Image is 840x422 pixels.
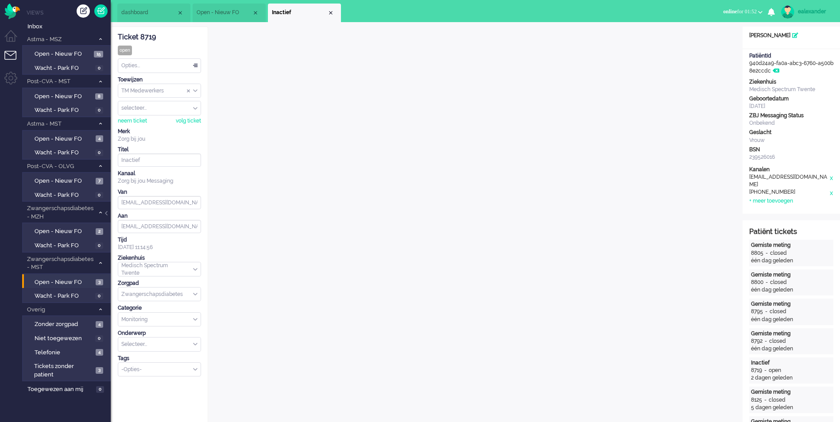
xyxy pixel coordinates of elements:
li: Dashboard [117,4,190,22]
div: 8800 [751,279,763,286]
div: [PERSON_NAME] [743,32,840,39]
li: Admin menu [4,72,24,92]
span: dashboard [121,9,177,16]
div: 8719 [751,367,762,374]
div: Kanaal [118,170,201,177]
div: Ticket 8719 [118,32,201,42]
span: Overig [26,306,94,314]
a: Open - Nieuw FO 3 [26,277,110,287]
div: 2 dagen geleden [751,374,832,382]
span: Open - Nieuw FO [35,278,93,287]
span: Open - Nieuw FO [35,92,93,101]
div: Gemiste meting [751,242,832,249]
div: open [769,367,781,374]
div: Geboortedatum [749,95,833,103]
div: Tags [118,355,201,362]
div: één dag geleden [751,316,832,323]
span: 3 [96,279,103,286]
div: 940d24a9-fa0a-abc3-6760-a500b8e2ccdc [743,52,840,75]
span: Toegewezen aan mij [27,385,93,394]
span: 0 [95,192,103,199]
span: 0 [95,335,103,342]
div: Ziekenhuis [749,78,833,86]
div: één dag geleden [751,345,832,353]
span: Zwangerschapsdiabetes - MZH [26,204,94,221]
a: Niet toegewezen 0 [26,333,110,343]
div: - [763,279,770,286]
div: [DATE] [749,103,833,110]
span: Wacht - Park FO [35,149,93,157]
div: Categorie [118,304,201,312]
span: Wacht - Park FO [35,106,93,115]
div: Van [118,188,201,196]
a: Open - Nieuw FO 2 [26,226,110,236]
div: - [762,396,769,404]
a: Open - Nieuw FO 4 [26,134,110,143]
div: Toewijzen [118,76,201,84]
span: Tickets zonder patient [34,362,93,379]
div: Zorg bij jou [118,135,201,143]
span: Open - Nieuw FO [35,227,93,236]
span: 4 [96,135,103,142]
a: Quick Ticket [94,4,108,18]
span: 0 [95,107,103,114]
div: - [763,249,770,257]
span: online [723,8,737,15]
span: Telefonie [35,349,93,357]
span: Astma - MST [26,120,94,128]
span: Zwangerschapsdiabetes - MST [26,255,94,272]
div: closed [769,396,786,404]
div: Patiënt tickets [749,227,833,237]
a: Omnidesk [4,6,20,12]
span: Wacht - Park FO [35,191,93,199]
span: Open - Nieuw FO [35,177,93,185]
div: Gemiste meting [751,330,832,338]
a: Wacht - Park FO 0 [26,291,110,300]
div: [PHONE_NUMBER] [749,188,829,197]
div: Kanalen [749,166,833,173]
div: Geslacht [749,129,833,136]
div: Onbekend [749,119,833,127]
div: 8792 [751,338,763,345]
div: Close tab [177,9,184,16]
div: Gemiste meting [751,300,832,308]
span: Inbox [27,23,111,31]
div: Close tab [327,9,334,16]
a: ealexander [779,5,831,19]
a: Wacht - Park FO 0 [26,105,110,115]
span: 0 [96,386,104,393]
a: Wacht - Park FO 0 [26,147,110,157]
div: Assign Group [118,84,201,98]
span: Astma - MSZ [26,35,94,44]
div: Assign User [118,101,201,115]
li: View [193,4,266,22]
div: één dag geleden [751,257,832,265]
span: Niet toegewezen [35,334,93,343]
div: Aan [118,212,201,220]
div: volg ticket [176,117,201,125]
a: Open - Nieuw FO 15 [26,49,110,58]
div: Zorg bij jou Messaging [118,177,201,185]
span: Post-CVA - OLVG [26,162,94,171]
div: [DATE] 11:14:56 [118,236,201,251]
div: Creëer ticket [77,4,90,18]
div: closed [769,338,786,345]
span: 2 [96,228,103,235]
li: 8719 [268,4,341,22]
div: Medisch Spectrum Twente [749,86,833,93]
span: 3 [96,367,103,374]
div: Gemiste meting [751,388,832,396]
li: onlinefor 01:52 [718,3,768,22]
a: Wacht - Park FO 0 [26,190,110,199]
div: Gemiste meting [751,271,832,279]
div: ZBJ Messaging Status [749,112,833,119]
span: 4 [96,321,103,328]
div: ealexander [798,7,831,16]
div: 8125 [751,396,762,404]
a: Zonder zorgpad 4 [26,319,110,329]
div: - [763,338,769,345]
span: 0 [95,242,103,249]
div: [EMAIL_ADDRESS][DOMAIN_NAME] [749,173,829,188]
div: Inactief [751,359,832,367]
div: + meer toevoegen [749,197,793,205]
